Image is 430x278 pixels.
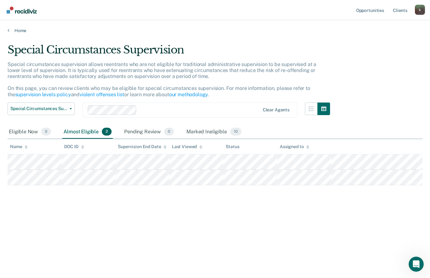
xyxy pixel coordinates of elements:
div: Clear agents [263,107,289,113]
a: supervision levels policy [15,92,71,97]
button: Profile dropdown button [415,5,425,15]
div: Status [226,144,239,149]
div: Special Circumstances Supervision [8,43,330,61]
div: k [415,5,425,15]
span: 0 [41,128,51,136]
span: 10 [230,128,241,136]
span: Special Circumstances Supervision [10,106,67,111]
a: Home [8,28,422,33]
div: Last Viewed [172,144,202,149]
div: Eligible Now0 [8,125,52,139]
div: Marked Ineligible10 [185,125,242,139]
p: Special circumstances supervision allows reentrants who are not eligible for traditional administ... [8,61,316,97]
a: our methodology [169,92,208,97]
div: DOC ID [64,144,84,149]
div: Name [10,144,28,149]
div: Assigned to [280,144,309,149]
iframe: Intercom live chat [409,257,424,272]
button: Special Circumstances Supervision [8,103,75,115]
div: Supervision End Date [118,144,167,149]
div: Almost Eligible2 [62,125,113,139]
img: Recidiviz [7,7,37,14]
span: 2 [102,128,112,136]
a: violent offenses list [80,92,124,97]
div: Pending Review0 [123,125,175,139]
span: 0 [164,128,174,136]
